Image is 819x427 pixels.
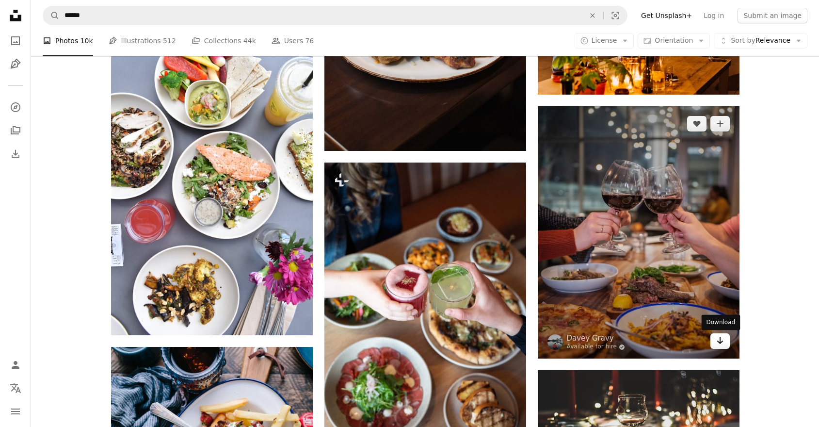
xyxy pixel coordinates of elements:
[163,35,176,46] span: 512
[702,315,740,330] div: Download
[192,25,256,56] a: Collections 44k
[305,35,314,46] span: 76
[698,8,730,23] a: Log in
[6,31,25,50] a: Photos
[567,333,626,343] a: Davey Gravy
[710,333,730,349] a: Download
[731,36,755,44] span: Sort by
[6,378,25,398] button: Language
[538,106,739,359] img: person holding clear wine glass
[731,36,790,46] span: Relevance
[6,121,25,140] a: Collections
[272,25,314,56] a: Users 76
[324,309,526,318] a: a person holding a wine glass over a plate of food
[592,36,617,44] span: License
[575,33,634,49] button: License
[6,98,25,117] a: Explore
[738,8,807,23] button: Submit an image
[582,6,603,25] button: Clear
[111,180,313,188] a: flat-lay photography of assorted-variety of stir fried and vegetable foods
[43,6,627,25] form: Find visuals sitewide
[714,33,807,49] button: Sort byRelevance
[6,144,25,164] a: Download History
[538,228,739,237] a: person holding clear wine glass
[6,6,25,27] a: Home — Unsplash
[547,334,563,350] img: Go to Davey Gravy's profile
[710,116,730,131] button: Add to Collection
[6,54,25,74] a: Illustrations
[6,355,25,375] a: Log in / Sign up
[567,343,626,351] a: Available for hire
[604,6,627,25] button: Visual search
[6,402,25,421] button: Menu
[111,33,313,335] img: flat-lay photography of assorted-variety of stir fried and vegetable foods
[687,116,707,131] button: Like
[109,25,176,56] a: Illustrations 512
[635,8,698,23] a: Get Unsplash+
[243,35,256,46] span: 44k
[655,36,693,44] span: Orientation
[43,6,60,25] button: Search Unsplash
[638,33,710,49] button: Orientation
